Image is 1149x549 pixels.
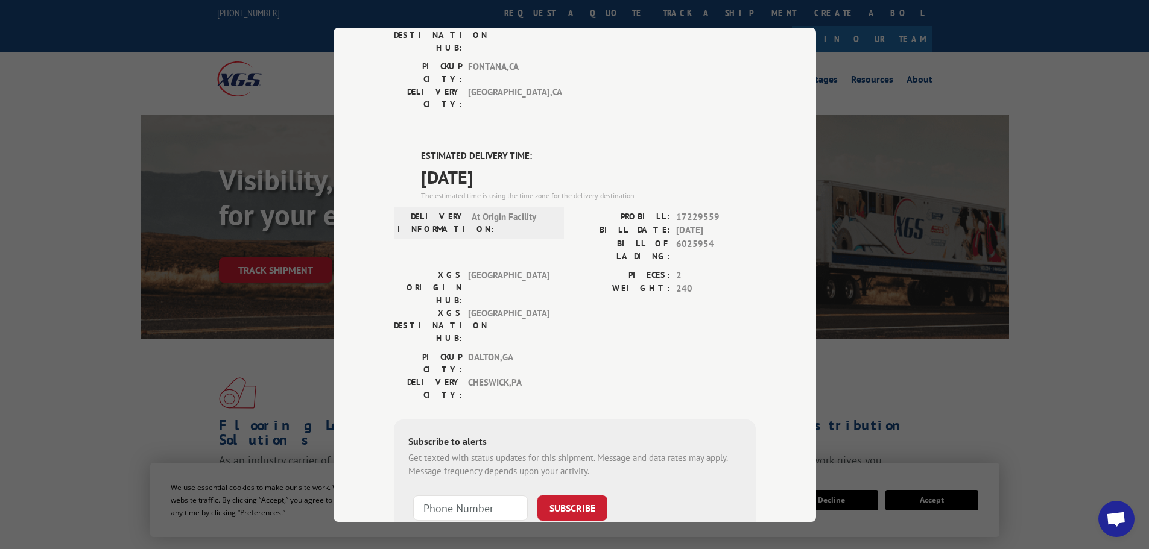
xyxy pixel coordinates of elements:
label: BILL OF LADING: [575,237,670,262]
div: Open chat [1098,501,1135,537]
label: DELIVERY CITY: [394,86,462,111]
span: [GEOGRAPHIC_DATA] [468,268,549,306]
label: PROBILL: [575,210,670,224]
span: [DATE] [676,224,756,237]
span: 2 [676,268,756,282]
label: XGS DESTINATION HUB: [394,306,462,344]
div: The estimated time is using the time zone for the delivery destination. [421,190,756,201]
span: 240 [676,282,756,296]
span: CHESWICK , PA [468,375,549,401]
div: Get texted with status updates for this shipment. Message and data rates may apply. Message frequ... [408,451,741,478]
label: PICKUP CITY: [394,350,462,375]
label: XGS DESTINATION HUB: [394,16,462,54]
label: PICKUP CITY: [394,60,462,86]
label: PIECES: [575,268,670,282]
label: ESTIMATED DELIVERY TIME: [421,149,756,163]
span: [DATE] [421,163,756,190]
label: DELIVERY CITY: [394,375,462,401]
span: 6025954 [676,237,756,262]
span: DALTON , GA [468,350,549,375]
input: Phone Number [413,495,528,520]
label: XGS ORIGIN HUB: [394,268,462,306]
div: Subscribe to alerts [408,433,741,451]
label: WEIGHT: [575,282,670,296]
span: 17229559 [676,210,756,224]
span: At Origin Facility [472,210,553,235]
span: [GEOGRAPHIC_DATA] , CA [468,86,549,111]
label: BILL DATE: [575,224,670,237]
span: FONTANA , CA [468,60,549,86]
label: DELIVERY INFORMATION: [397,210,466,235]
span: [GEOGRAPHIC_DATA] [468,16,549,54]
span: [GEOGRAPHIC_DATA] [468,306,549,344]
button: SUBSCRIBE [537,495,607,520]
